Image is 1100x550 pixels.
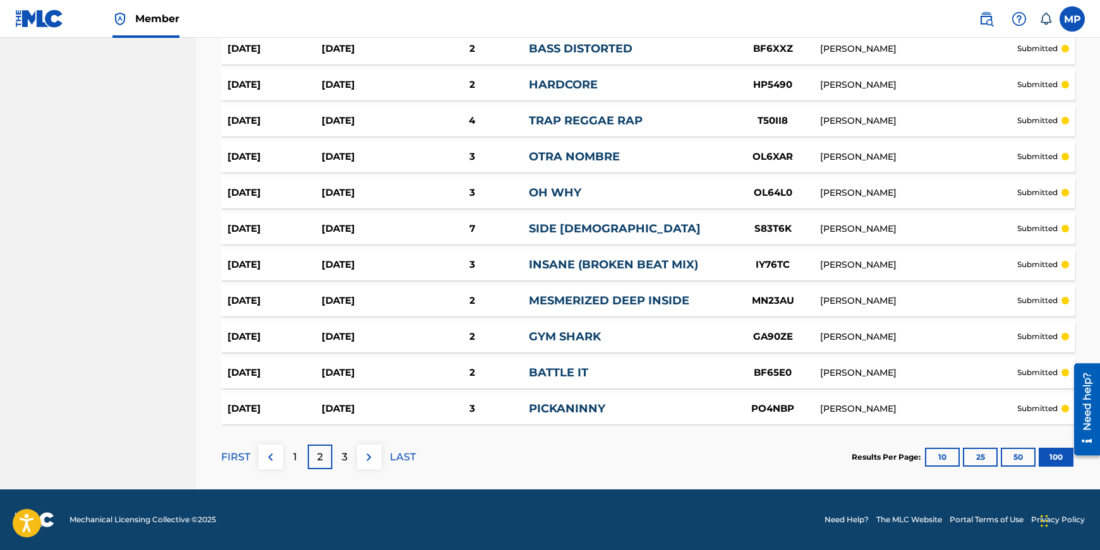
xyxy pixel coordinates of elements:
[416,330,529,344] div: 2
[1017,223,1058,234] p: submitted
[820,42,1017,56] div: [PERSON_NAME]
[1017,187,1058,198] p: submitted
[112,11,128,27] img: Top Rightsholder
[416,42,529,56] div: 2
[70,514,216,525] span: Mechanical Licensing Collective © 2025
[263,450,278,465] img: left
[725,186,820,200] div: OL64L0
[15,9,64,28] img: MLC Logo
[1037,489,1100,550] iframe: Chat Widget
[1017,331,1058,342] p: submitted
[227,222,322,236] div: [DATE]
[342,450,348,465] p: 3
[820,366,1017,380] div: [PERSON_NAME]
[820,186,1017,200] div: [PERSON_NAME]
[820,330,1017,344] div: [PERSON_NAME]
[529,366,588,380] a: BATTLE IT
[725,366,820,380] div: BF65E0
[725,78,820,92] div: HP5490
[227,330,322,344] div: [DATE]
[317,450,323,465] p: 2
[529,114,643,128] a: TRAP REGGAE RAP
[1017,367,1058,378] p: submitted
[725,402,820,416] div: PO4NBP
[227,186,322,200] div: [DATE]
[322,330,416,344] div: [DATE]
[529,42,632,56] a: BASS DISTORTED
[227,78,322,92] div: [DATE]
[322,114,416,128] div: [DATE]
[416,402,529,416] div: 3
[1017,79,1058,90] p: submitted
[963,448,998,467] button: 25
[227,114,322,128] div: [DATE]
[361,450,377,465] img: right
[416,294,529,308] div: 2
[529,258,698,272] a: INSANE (BROKEN BEAT MIX)
[820,78,1017,92] div: [PERSON_NAME]
[322,186,416,200] div: [DATE]
[1006,6,1032,32] div: Help
[1017,151,1058,162] p: submitted
[820,402,1017,415] div: [PERSON_NAME]
[974,6,999,32] a: Public Search
[1001,448,1036,467] button: 50
[529,222,701,236] a: SIDE [DEMOGRAPHIC_DATA]
[529,330,601,344] a: GYM SHARK
[227,150,322,164] div: [DATE]
[390,450,416,465] p: LAST
[820,222,1017,236] div: [PERSON_NAME]
[1039,448,1073,467] button: 100
[529,402,605,415] a: PICKANINNY
[950,514,1024,525] a: Portal Terms of Use
[529,294,689,308] a: MESMERIZED DEEP INSIDE
[820,258,1017,272] div: [PERSON_NAME]
[1017,115,1058,126] p: submitted
[15,512,54,527] img: logo
[322,402,416,416] div: [DATE]
[322,42,416,56] div: [DATE]
[227,258,322,272] div: [DATE]
[227,294,322,308] div: [DATE]
[1017,43,1058,54] p: submitted
[322,366,416,380] div: [DATE]
[416,150,529,164] div: 3
[322,294,416,308] div: [DATE]
[925,448,960,467] button: 10
[227,366,322,380] div: [DATE]
[820,294,1017,308] div: [PERSON_NAME]
[322,222,416,236] div: [DATE]
[1065,358,1100,460] iframe: Resource Center
[227,42,322,56] div: [DATE]
[1039,13,1052,25] div: Notifications
[725,222,820,236] div: S83T6K
[725,42,820,56] div: BF6XXZ
[416,186,529,200] div: 3
[322,258,416,272] div: [DATE]
[416,222,529,236] div: 7
[1041,502,1048,540] div: Drag
[1017,259,1058,270] p: submitted
[416,366,529,380] div: 2
[725,150,820,164] div: OL6XAR
[725,258,820,272] div: IY76TC
[825,514,869,525] a: Need Help?
[529,150,620,164] a: OTRA NOMBRE
[725,330,820,344] div: GA90ZE
[227,402,322,416] div: [DATE]
[1017,403,1058,414] p: submitted
[1060,6,1085,32] div: User Menu
[1017,295,1058,306] p: submitted
[876,514,942,525] a: The MLC Website
[1031,514,1085,525] a: Privacy Policy
[725,114,820,128] div: T50II8
[852,451,924,463] p: Results Per Page:
[979,11,994,27] img: search
[293,450,297,465] p: 1
[135,11,179,26] span: Member
[416,258,529,272] div: 3
[820,150,1017,164] div: [PERSON_NAME]
[322,78,416,92] div: [DATE]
